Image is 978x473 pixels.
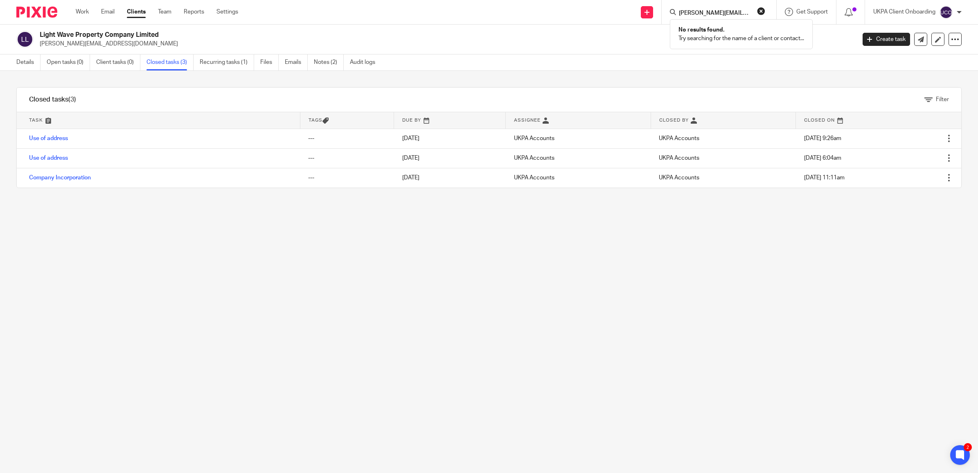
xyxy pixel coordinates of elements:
[757,7,765,15] button: Clear
[506,168,651,188] td: UKPA Accounts
[68,96,76,103] span: (3)
[96,54,140,70] a: Client tasks (0)
[285,54,308,70] a: Emails
[873,8,935,16] p: UKPA Client Onboarding
[16,54,41,70] a: Details
[350,54,381,70] a: Audit logs
[940,6,953,19] img: svg%3E
[76,8,89,16] a: Work
[659,155,699,161] span: UKPA Accounts
[804,175,845,181] span: [DATE] 11:11am
[394,129,506,148] td: [DATE]
[394,148,506,168] td: [DATE]
[678,10,752,17] input: Search
[659,175,699,181] span: UKPA Accounts
[300,112,394,129] th: Tags
[101,8,115,16] a: Email
[308,174,385,182] div: ---
[314,54,344,70] a: Notes (2)
[29,136,68,141] a: Use of address
[127,8,146,16] a: Clients
[260,54,279,70] a: Files
[146,54,194,70] a: Closed tasks (3)
[394,168,506,188] td: [DATE]
[200,54,254,70] a: Recurring tasks (1)
[308,154,385,162] div: ---
[804,155,841,161] span: [DATE] 6:04am
[796,9,828,15] span: Get Support
[936,97,949,102] span: Filter
[506,129,651,148] td: UKPA Accounts
[964,443,972,451] div: 2
[16,7,57,18] img: Pixie
[308,134,385,143] div: ---
[804,136,841,141] span: [DATE] 9:26am
[506,148,651,168] td: UKPA Accounts
[863,33,910,46] a: Create task
[29,155,68,161] a: Use of address
[184,8,204,16] a: Reports
[29,175,91,181] a: Company Incorporation
[16,31,34,48] img: svg%3E
[158,8,171,16] a: Team
[47,54,90,70] a: Open tasks (0)
[659,136,699,141] span: UKPA Accounts
[40,31,688,39] h2: Light Wave Property Company Limited
[40,40,850,48] p: [PERSON_NAME][EMAIL_ADDRESS][DOMAIN_NAME]
[216,8,238,16] a: Settings
[29,95,76,104] h1: Closed tasks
